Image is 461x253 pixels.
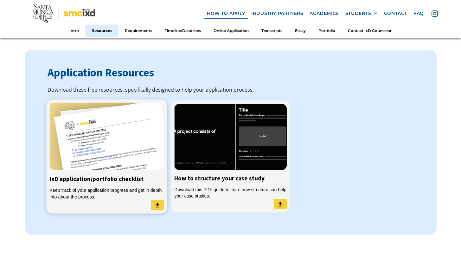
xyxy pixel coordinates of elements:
a: Resources [85,25,118,37]
a: Timeline/Deadlines [158,25,207,37]
div: Download these free resources, specifically designed to help your application process. [48,86,413,94]
a: Portfolio [312,25,342,37]
a: how to apply [204,7,248,19]
a: industry partners [248,7,306,19]
div: STUDENTS [345,10,371,16]
h3: Application Resources [48,65,413,81]
a: Requirements [118,25,158,37]
div: Keep track of your application progress and get in depth info about the process. [50,187,164,200]
div: STUDENTS [345,10,378,16]
a: Contact IxD Counselor [342,25,398,37]
a: How to structure your case studyDownload this PDF guide to learn how structure can help your case... [171,101,290,212]
img: Santa Monica College - SMC IxD logo [32,4,95,23]
a: Transcripts [255,25,289,37]
img: icon - instagram [432,10,438,17]
a: faq [410,7,427,19]
a: Intro [63,25,85,37]
a: Academics [306,7,342,19]
a: IxD application/portfolio checklistKeep track of your application progress and get in depth info ... [47,100,168,214]
div: Download this PDF guide to learn how structure can help your case studies. [174,186,286,199]
a: Essay [289,25,312,37]
a: Online Application [207,25,255,37]
h5: How to structure your case study [174,173,286,183]
h5: IxD application/portfolio checklist [50,173,164,184]
a: contact [381,7,410,19]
